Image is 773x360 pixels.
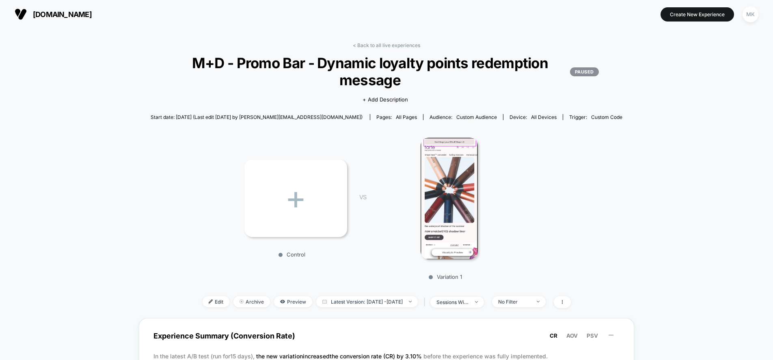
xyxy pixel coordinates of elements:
p: PAUSED [570,67,599,76]
span: Latest Version: [DATE] - [DATE] [316,296,418,307]
button: PSV [584,332,600,339]
img: calendar [322,300,327,304]
div: Audience: [430,114,497,120]
span: the new variation increased the conversion rate (CR) by 3.10 % [256,353,423,360]
span: [DOMAIN_NAME] [33,10,92,19]
span: Archive [233,296,270,307]
div: MK [743,6,758,22]
div: Pages: [376,114,417,120]
img: end [409,301,412,302]
span: PSV [587,332,598,339]
span: Start date: [DATE] (Last edit [DATE] by [PERSON_NAME][EMAIL_ADDRESS][DOMAIN_NAME]) [151,114,363,120]
span: AOV [566,332,578,339]
img: end [240,300,244,304]
span: Preview [274,296,312,307]
span: VS [359,194,366,200]
div: + [244,160,347,237]
button: [DOMAIN_NAME] [12,8,94,21]
span: Device: [503,114,563,120]
span: Custom Audience [456,114,497,120]
span: Custom Code [591,114,622,120]
span: Edit [203,296,229,307]
span: all devices [531,114,557,120]
img: end [537,301,540,302]
a: < Back to all live experiences [353,42,420,48]
img: edit [209,300,213,304]
span: CR [550,332,557,339]
span: + Add Description [363,96,408,104]
p: Control [240,251,343,258]
div: sessions with impression [436,299,469,305]
button: Create New Experience [661,7,734,22]
span: | [422,296,430,308]
button: MK [740,6,761,23]
img: Variation 1 main [421,138,478,259]
span: M+D - Promo Bar - Dynamic loyalty points redemption message [174,54,598,88]
img: end [475,301,478,303]
button: AOV [564,332,580,339]
button: CR [547,332,560,339]
div: No Filter [498,299,531,305]
p: Variation 1 [374,274,516,280]
span: all pages [396,114,417,120]
span: Experience Summary (Conversion Rate) [153,327,620,345]
div: Trigger: [569,114,622,120]
img: Visually logo [15,8,27,20]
